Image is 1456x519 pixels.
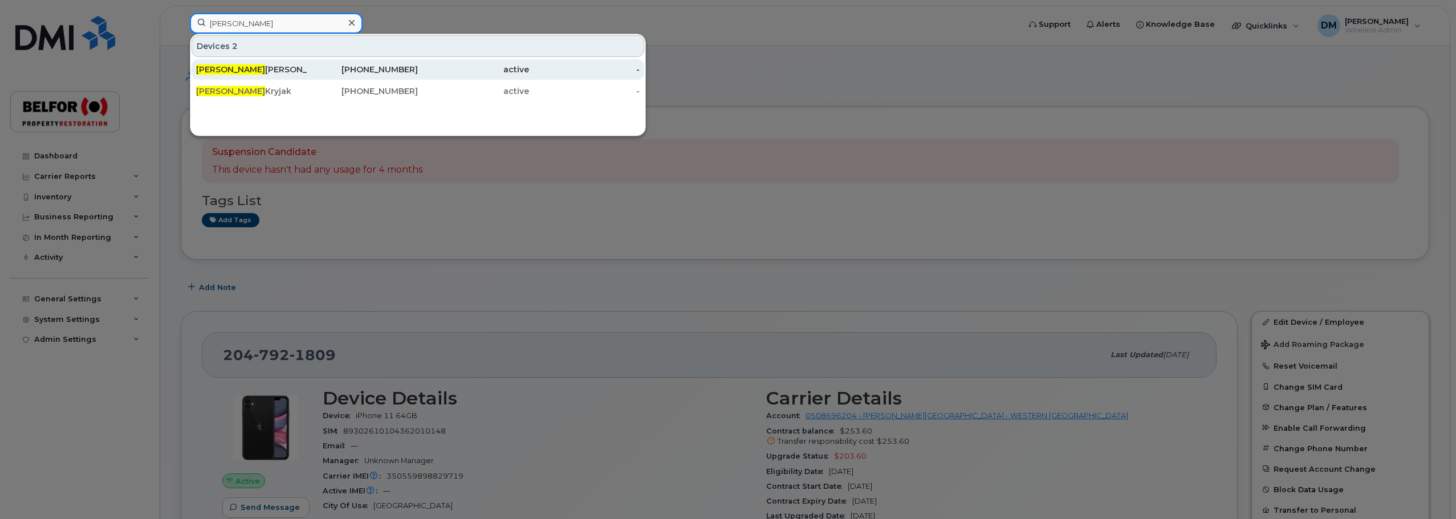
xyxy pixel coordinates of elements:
[307,85,418,97] div: [PHONE_NUMBER]
[307,64,418,75] div: [PHONE_NUMBER]
[192,81,644,101] a: [PERSON_NAME]Kryjak[PHONE_NUMBER]active-
[196,64,307,75] div: [PERSON_NAME]
[529,85,640,97] div: -
[232,40,238,52] span: 2
[418,85,529,97] div: active
[192,35,644,57] div: Devices
[418,64,529,75] div: active
[196,64,265,75] span: [PERSON_NAME]
[529,64,640,75] div: -
[196,85,307,97] div: Kryjak
[196,86,265,96] span: [PERSON_NAME]
[192,59,644,80] a: [PERSON_NAME][PERSON_NAME][PHONE_NUMBER]active-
